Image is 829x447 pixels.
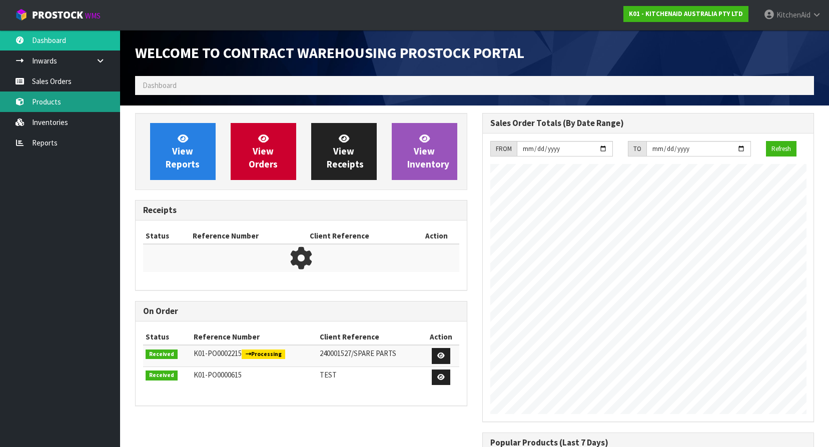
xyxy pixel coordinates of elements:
th: Action [423,329,459,345]
h3: Receipts [143,205,459,215]
div: TO [628,141,646,157]
th: Status [143,329,191,345]
span: Welcome to Contract Warehousing ProStock Portal [135,43,524,62]
span: Processing [242,349,286,359]
span: Dashboard [143,80,177,90]
strong: K01 - KITCHENAID AUSTRALIA PTY LTD [629,9,743,18]
span: View Reports [166,132,200,170]
button: Refresh [766,141,796,157]
h3: Sales Order Totals (By Date Range) [490,118,806,128]
div: FROM [490,141,517,157]
span: View Inventory [407,132,449,170]
td: K01-PO0002215 [191,345,317,366]
td: 240001527/SPARE PARTS [317,345,423,366]
th: Reference Number [191,329,317,345]
th: Status [143,228,190,244]
small: WMS [85,11,101,20]
span: Received [146,349,178,359]
h3: On Order [143,306,459,316]
span: KitchenAid [776,10,810,19]
span: View Receipts [327,132,364,170]
span: ProStock [32,8,83,21]
th: Reference Number [190,228,307,244]
th: Client Reference [307,228,414,244]
a: ViewInventory [392,123,457,180]
span: View Orders [249,132,278,170]
span: Received [146,370,178,380]
th: Client Reference [317,329,423,345]
td: K01-PO0000615 [191,366,317,387]
td: TEST [317,366,423,387]
a: ViewOrders [231,123,296,180]
img: cube-alt.png [15,8,28,21]
a: ViewReports [150,123,216,180]
th: Action [414,228,459,244]
a: ViewReceipts [311,123,377,180]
